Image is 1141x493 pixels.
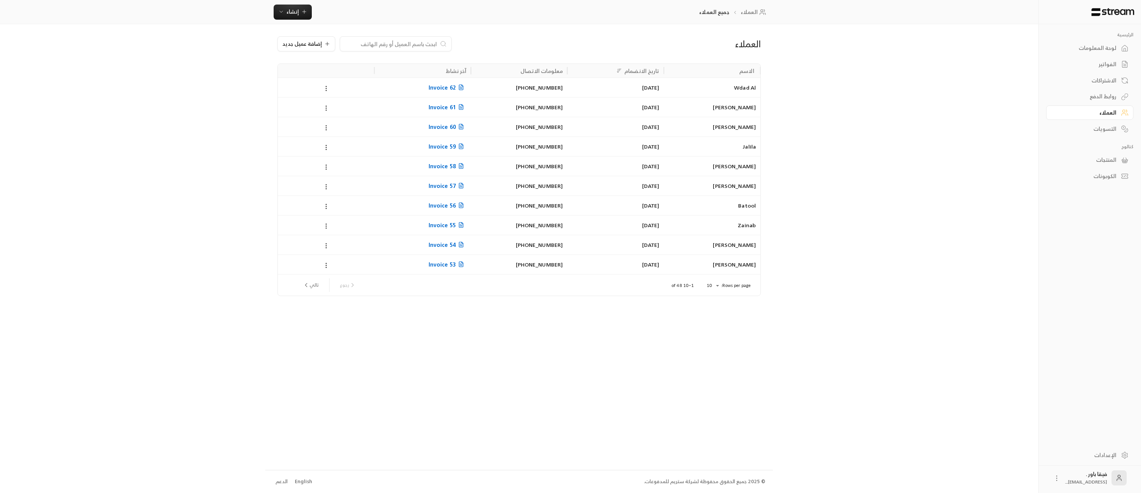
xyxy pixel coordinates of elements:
div: [PHONE_NUMBER] [475,78,563,97]
button: إنشاء [274,5,312,20]
div: الإعدادات [1056,451,1116,459]
span: Invoice 59 [429,142,466,151]
div: [DATE] [572,255,659,274]
div: [PHONE_NUMBER] [475,98,563,117]
div: الاسم [739,66,754,76]
a: الإعدادات [1046,448,1133,462]
div: لوحة المعلومات [1056,44,1116,52]
span: Invoice 56 [429,201,466,210]
div: [PERSON_NAME] [669,117,756,136]
span: Invoice 55 [429,220,466,230]
div: [PERSON_NAME] [669,176,756,195]
button: next page [300,279,322,291]
a: العملاء [1046,105,1133,120]
a: التسويات [1046,121,1133,136]
div: تاريخ الانضمام [624,66,660,76]
div: روابط الدفع [1056,93,1116,100]
div: [PHONE_NUMBER] [475,117,563,136]
span: Invoice 53 [429,260,466,269]
div: الاشتراكات [1056,77,1116,84]
div: [DATE] [572,78,659,97]
div: معلومات الاتصال [520,66,563,76]
a: العملاء [741,8,768,16]
div: [PERSON_NAME] [669,157,756,176]
img: Logo [1091,8,1135,16]
span: Invoice 54 [429,240,466,250]
div: [DATE] [572,98,659,117]
p: الرئيسية [1046,32,1133,38]
a: لوحة المعلومات [1046,41,1133,56]
a: روابط الدفع [1046,89,1133,104]
div: [DATE] [572,176,659,195]
div: Batool [669,196,756,215]
div: 10 [703,281,721,290]
span: إنشاء [286,7,299,16]
a: الكوبونات [1046,169,1133,184]
div: [PHONE_NUMBER] [475,235,563,254]
div: [PHONE_NUMBER] [475,157,563,176]
div: التسويات [1056,125,1116,133]
span: إضافة عميل جديد [282,41,322,47]
span: Invoice 61 [429,102,466,112]
div: [DATE] [572,157,659,176]
div: الفواتير [1056,60,1116,68]
span: Invoice 60 [429,122,466,132]
div: [PHONE_NUMBER] [475,255,563,274]
div: [PHONE_NUMBER] [475,137,563,156]
div: العملاء [605,38,761,50]
input: ابحث باسم العميل أو رقم الهاتف [345,40,437,48]
a: الفواتير [1046,57,1133,72]
div: [PERSON_NAME] [669,235,756,254]
a: الدعم [273,475,290,488]
div: Zainab [669,215,756,235]
div: © 2025 جميع الحقوق محفوظة لشركة ستريم للمدفوعات. [644,478,765,485]
div: فيقا باور . [1065,470,1107,485]
div: [DATE] [572,215,659,235]
span: Invoice 58 [429,161,466,171]
div: [DATE] [572,235,659,254]
div: [PHONE_NUMBER] [475,176,563,195]
div: [DATE] [572,196,659,215]
div: آخر نشاط [446,66,466,76]
div: [PERSON_NAME] [669,255,756,274]
p: 1–10 of 48 [672,282,694,288]
span: Invoice 62 [429,83,466,92]
div: العملاء [1056,109,1116,116]
p: جميع العملاء [699,8,729,16]
p: كتالوج [1046,144,1133,150]
button: Sort [615,66,624,75]
button: إضافة عميل جديد [277,36,335,51]
p: Rows per page: [721,282,751,288]
a: الاشتراكات [1046,73,1133,88]
span: Invoice 57 [429,181,466,191]
a: المنتجات [1046,153,1133,167]
div: [PHONE_NUMBER] [475,215,563,235]
div: [PHONE_NUMBER] [475,196,563,215]
div: English [295,478,312,485]
div: Wdad Al [669,78,756,97]
div: [PERSON_NAME] [669,98,756,117]
nav: breadcrumb [699,8,768,16]
div: Jalila [669,137,756,156]
div: [DATE] [572,117,659,136]
div: [DATE] [572,137,659,156]
span: [EMAIL_ADDRESS].... [1065,478,1107,486]
div: المنتجات [1056,156,1116,164]
div: الكوبونات [1056,172,1116,180]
